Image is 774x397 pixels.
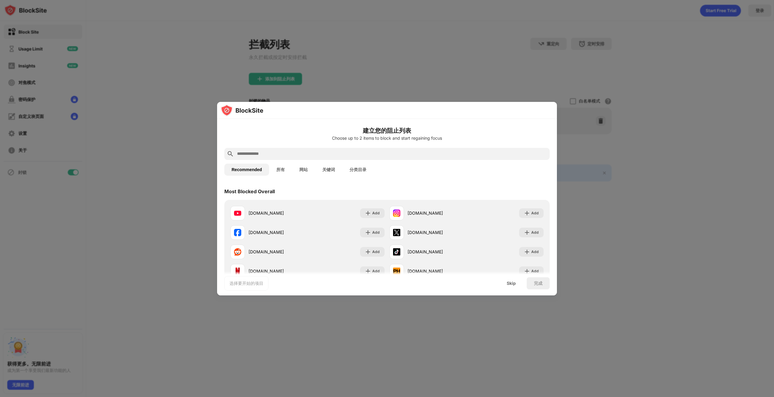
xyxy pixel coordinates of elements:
[234,248,241,255] img: favicons
[393,248,400,255] img: favicons
[249,268,307,274] div: [DOMAIN_NAME]
[372,268,380,274] div: Add
[408,249,467,255] div: [DOMAIN_NAME]
[269,164,292,176] button: 所有
[249,249,307,255] div: [DOMAIN_NAME]
[408,229,467,236] div: [DOMAIN_NAME]
[372,210,380,216] div: Add
[234,229,241,236] img: favicons
[531,268,539,274] div: Add
[292,164,315,176] button: 网站
[221,104,263,116] img: logo-blocksite.svg
[393,210,400,217] img: favicons
[408,210,467,216] div: [DOMAIN_NAME]
[224,136,550,141] div: Choose up to 2 items to block and start regaining focus
[224,164,269,176] button: Recommended
[234,210,241,217] img: favicons
[507,281,516,286] div: Skip
[408,268,467,274] div: [DOMAIN_NAME]
[227,150,234,158] img: search.svg
[531,210,539,216] div: Add
[224,126,550,135] h6: 建立您的阻止列表
[393,268,400,275] img: favicons
[249,210,307,216] div: [DOMAIN_NAME]
[393,229,400,236] img: favicons
[315,164,342,176] button: 关键词
[224,188,275,194] div: Most Blocked Overall
[234,268,241,275] img: favicons
[249,229,307,236] div: [DOMAIN_NAME]
[534,281,542,286] div: 完成
[372,249,380,255] div: Add
[229,280,263,286] div: 选择要开始的项目
[372,229,380,236] div: Add
[342,164,374,176] button: 分类目录
[531,229,539,236] div: Add
[531,249,539,255] div: Add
